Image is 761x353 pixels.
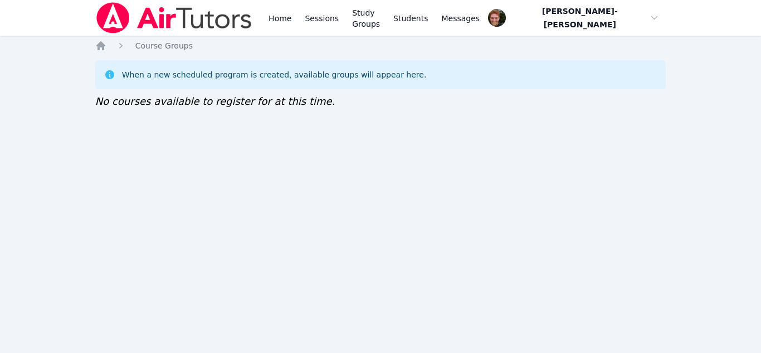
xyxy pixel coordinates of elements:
div: When a new scheduled program is created, available groups will appear here. [122,69,427,80]
nav: Breadcrumb [95,40,666,51]
img: Air Tutors [95,2,253,33]
span: Course Groups [135,41,193,50]
span: No courses available to register for at this time. [95,95,335,107]
a: Course Groups [135,40,193,51]
span: Messages [442,13,480,24]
